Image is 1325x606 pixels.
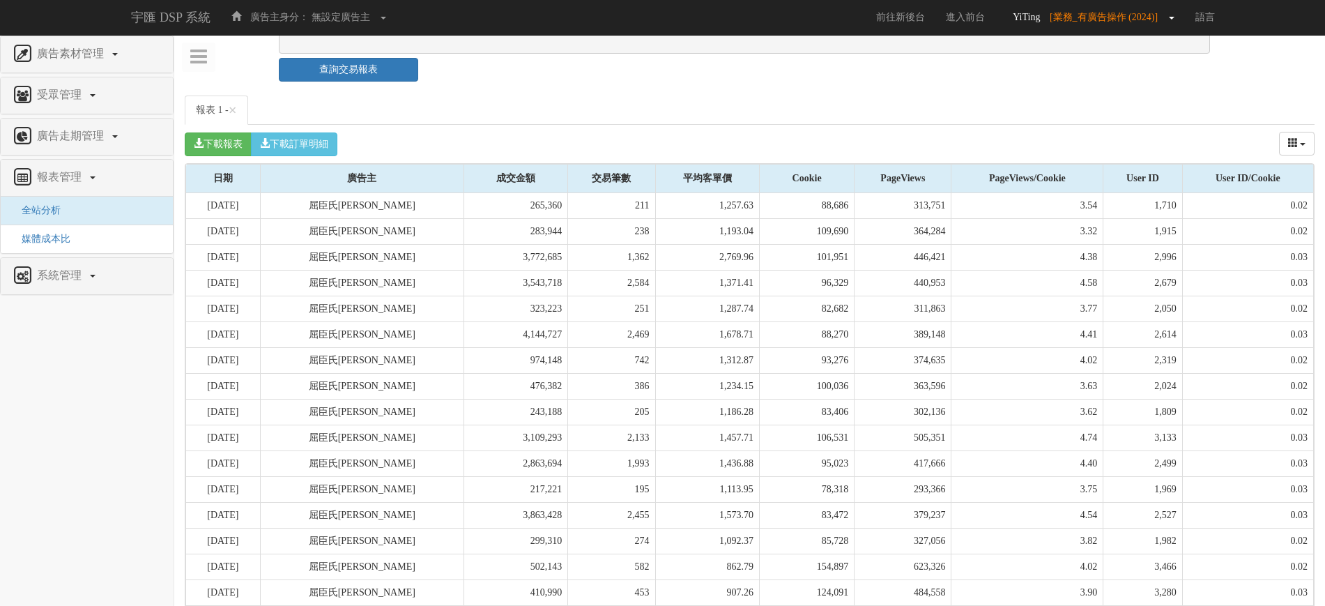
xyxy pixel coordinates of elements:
td: 2,455 [568,502,655,528]
td: 4.02 [951,347,1103,373]
td: 4.02 [951,554,1103,580]
td: 106,531 [759,425,854,450]
td: 2,584 [568,270,655,296]
td: 3,863,428 [464,502,567,528]
td: 2,024 [1103,373,1182,399]
td: 364,284 [855,218,951,244]
div: 成交金額 [464,165,567,192]
td: 453 [568,580,655,605]
td: 313,751 [855,193,951,219]
td: 0.03 [1182,502,1313,528]
td: 0.02 [1182,399,1313,425]
td: 1,573.70 [655,502,759,528]
td: [DATE] [186,296,261,321]
td: 3,543,718 [464,270,567,296]
td: 484,558 [855,580,951,605]
td: 4.74 [951,425,1103,450]
button: Close [229,103,237,118]
div: User ID/Cookie [1183,165,1313,192]
td: 3.75 [951,476,1103,502]
td: 505,351 [855,425,951,450]
td: 0.02 [1182,554,1313,580]
td: 327,056 [855,528,951,554]
td: 4.40 [951,450,1103,476]
td: 0.03 [1182,425,1313,450]
div: Columns [1279,132,1315,156]
td: 2,050 [1103,296,1182,321]
td: 88,270 [759,321,854,347]
td: 2,527 [1103,502,1182,528]
td: 78,318 [759,476,854,502]
a: 受眾管理 [11,84,162,107]
td: 440,953 [855,270,951,296]
td: 389,148 [855,321,951,347]
td: 4.54 [951,502,1103,528]
td: 109,690 [759,218,854,244]
td: 205 [568,399,655,425]
a: 系統管理 [11,265,162,287]
button: 下載報表 [185,132,252,156]
td: 124,091 [759,580,854,605]
td: [DATE] [186,580,261,605]
a: 報表管理 [11,167,162,189]
td: 1,982 [1103,528,1182,554]
span: YiTing [1006,12,1047,22]
td: 0.03 [1182,244,1313,270]
td: 623,326 [855,554,951,580]
td: 302,136 [855,399,951,425]
td: 154,897 [759,554,854,580]
td: 251 [568,296,655,321]
td: 2,319 [1103,347,1182,373]
span: 全站分析 [11,205,61,215]
button: columns [1279,132,1315,156]
td: 379,237 [855,502,951,528]
td: [DATE] [186,450,261,476]
td: 0.02 [1182,528,1313,554]
td: 3.54 [951,193,1103,219]
td: 3,772,685 [464,244,567,270]
td: 2,499 [1103,450,1182,476]
td: 1,362 [568,244,655,270]
td: [DATE] [186,554,261,580]
td: 374,635 [855,347,951,373]
td: 85,728 [759,528,854,554]
td: 0.02 [1182,193,1313,219]
td: 屈臣氏[PERSON_NAME] [260,244,464,270]
td: 1,092.37 [655,528,759,554]
td: 1,915 [1103,218,1182,244]
td: 4.41 [951,321,1103,347]
div: PageViews [855,165,951,192]
td: 0.02 [1182,347,1313,373]
td: 299,310 [464,528,567,554]
td: [DATE] [186,502,261,528]
td: 101,951 [759,244,854,270]
span: × [229,102,237,119]
td: 100,036 [759,373,854,399]
td: 屈臣氏[PERSON_NAME] [260,476,464,502]
td: 2,133 [568,425,655,450]
button: 下載訂單明細 [251,132,337,156]
span: [業務_有廣告操作 (2024)] [1050,12,1165,22]
span: 系統管理 [33,269,89,281]
td: 3.82 [951,528,1103,554]
td: 195 [568,476,655,502]
td: 2,469 [568,321,655,347]
td: 217,221 [464,476,567,502]
td: 屈臣氏[PERSON_NAME] [260,296,464,321]
td: 238 [568,218,655,244]
td: 2,769.96 [655,244,759,270]
td: 2,996 [1103,244,1182,270]
td: 1,969 [1103,476,1182,502]
td: 1,234.15 [655,373,759,399]
td: 3,280 [1103,580,1182,605]
td: 0.03 [1182,321,1313,347]
td: 1,710 [1103,193,1182,219]
td: 502,143 [464,554,567,580]
td: 582 [568,554,655,580]
td: 386 [568,373,655,399]
td: 屈臣氏[PERSON_NAME] [260,218,464,244]
a: 媒體成本比 [11,234,70,244]
td: [DATE] [186,321,261,347]
td: 862.79 [655,554,759,580]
